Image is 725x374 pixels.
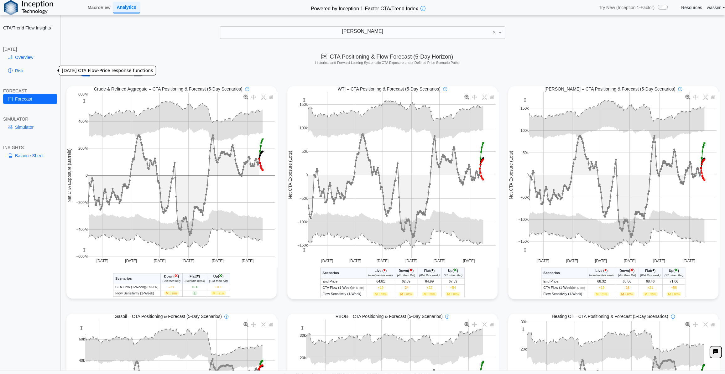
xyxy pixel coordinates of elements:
span: -0.1 [169,285,175,289]
div: [DATE] CTA Flow-Price response functions [59,66,156,75]
img: info-icon.svg [671,314,675,319]
span: Crude & Refined Aggregate – CTA Positioning & Forecast (5-Day Scenarios) [94,86,243,92]
a: Overview [3,52,57,63]
span: M [619,292,634,296]
td: 68.46 [638,278,662,284]
span: × [219,273,222,279]
a: Balance Sheet [3,150,57,161]
img: info-icon.svg [445,314,449,319]
span: 64.81 [376,279,385,283]
a: MacroView [85,2,113,13]
a: Analytics [113,2,140,13]
span: Live ( ) [595,269,608,273]
th: ( ) [417,268,441,278]
span: +0.1 [215,285,222,289]
h2: Powered by Inception 1-Factor CTA/Trend Index [308,3,420,12]
img: info-icon.svg [678,87,682,91]
th: ( ) [183,273,207,284]
span: +56 [671,286,677,289]
span: × [409,267,413,273]
span: × [175,273,178,279]
span: [PERSON_NAME] – CTA Positioning & Forecast (5-Day Scenarios) [545,86,675,92]
span: Try New (Inception 1-Factor) [599,5,655,10]
i: (+2σ then flat) [444,274,462,277]
td: 62.39 [395,278,417,284]
span: • [197,273,199,279]
span: Flow Sensitivity (1-Week) [115,291,154,295]
th: ( ) [207,273,230,284]
span: • [431,267,433,273]
span: M [666,292,681,296]
span: WTI – CTA Positioning & Forecast (5-Day Scenarios) [338,86,441,92]
td: 71.06 [662,278,685,284]
td: 64.99 [417,278,441,284]
span: Down [619,269,629,273]
td: 67.59 [441,278,464,284]
span: Flow Sensitivity (1-Week) [322,292,361,296]
div: SIMULATOR [3,116,57,122]
span: CTA Flow (1-Week) [322,286,364,289]
span: ↑ 89% [451,293,459,296]
span: 68.32 [597,279,606,283]
th: ( ) [638,268,662,278]
span: +22 [426,286,432,289]
span: (in K lots) [573,286,585,289]
span: Down [164,274,173,278]
span: ↑ 51% [599,293,607,296]
span: ↓ 78% [170,292,177,295]
div: FORECAST [3,88,57,94]
span: M [164,291,179,295]
span: +0.0 [191,285,198,289]
a: Resources [681,5,702,10]
div: INSIGHTS [3,145,57,150]
span: ↑ 55% [648,293,656,296]
span: M [594,292,609,296]
span: × [454,267,457,273]
span: ↑ 88% [672,293,680,296]
img: info-icon.svg [224,314,228,319]
span: M [373,292,388,296]
span: Flat [424,269,430,273]
span: Flat [190,274,196,278]
i: (-2σ then flat) [397,274,415,277]
img: info-icon.svg [443,87,447,91]
span: ↑ 58% [427,293,435,296]
i: (Flat this week) [185,279,205,283]
span: Heating Oil – CTA Positioning & Forecast (5-Day Scenarios) [552,314,668,319]
span: CTA Flow (1-Week) [543,286,585,289]
i: (-2σ then flat) [163,279,180,283]
span: ↓ 61% [404,293,412,296]
span: × [675,267,678,273]
span: M [446,292,460,296]
span: M [422,292,437,296]
span: Down [399,269,408,273]
a: Simulator [3,122,57,132]
th: Scenarios [113,273,161,284]
span: +54 [450,286,456,289]
span: Clear value [492,27,497,39]
th: Scenarios [321,268,366,278]
span: Up [669,269,673,273]
span: CTA Positioning & Flow Forecast (5-Day Horizon) [321,54,453,60]
span: CTA Flow (1-Week) [115,285,158,289]
i: (+2σ then flat) [665,274,683,277]
span: End Price [322,279,337,283]
th: ( ) [662,268,685,278]
th: ( ) [160,273,183,284]
td: 65.86 [616,278,638,284]
th: ( ) [616,268,638,278]
i: (Flat this week) [640,274,660,277]
span: -28 [624,286,629,289]
span: RBOB – CTA Positioning & Forecast (5-Day Scenarios) [336,314,443,319]
h5: Historical and Forward-Looking Systematic CTA Exposure under Defined Price Scenario Paths [65,61,710,65]
span: L [192,291,197,295]
i: (+2σ then flat) [209,279,228,283]
i: baseline this week [368,274,393,277]
th: Scenarios [541,268,587,278]
span: Live ( ) [374,269,387,273]
th: ( ) [441,268,464,278]
span: Up [448,269,452,273]
a: Risk [3,65,57,76]
span: × [630,267,634,273]
span: • [383,267,385,273]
